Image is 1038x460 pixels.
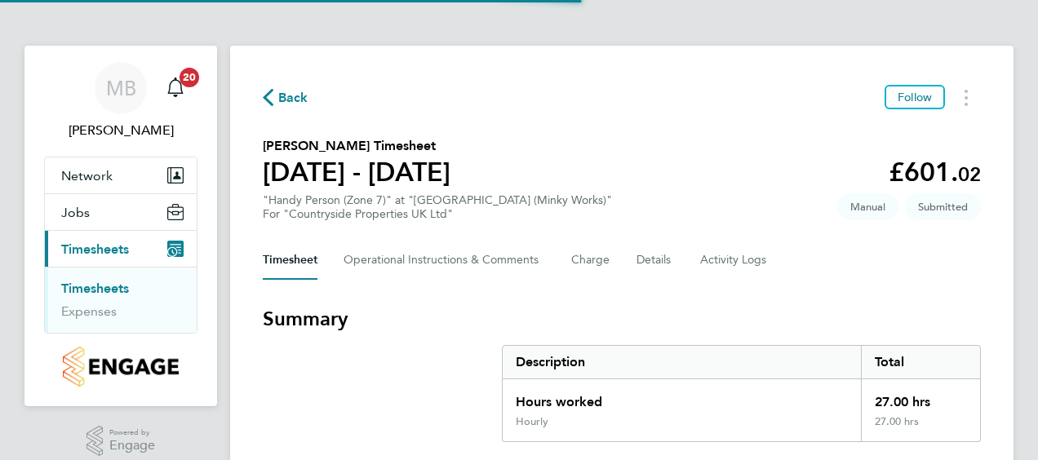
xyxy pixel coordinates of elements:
[45,194,197,230] button: Jobs
[951,85,981,110] button: Timesheets Menu
[24,46,217,406] nav: Main navigation
[344,241,545,280] button: Operational Instructions & Comments
[263,136,450,156] h2: [PERSON_NAME] Timesheet
[106,77,136,99] span: MB
[861,415,980,441] div: 27.00 hrs
[61,241,129,257] span: Timesheets
[263,241,317,280] button: Timesheet
[263,193,612,221] div: "Handy Person (Zone 7)" at "[GEOGRAPHIC_DATA] (Minky Works)"
[86,426,156,457] a: Powered byEngage
[637,241,674,280] button: Details
[44,62,197,140] a: MB[PERSON_NAME]
[263,306,981,332] h3: Summary
[44,121,197,140] span: Mark Bucknall
[516,415,548,428] div: Hourly
[180,68,199,87] span: 20
[571,241,610,280] button: Charge
[861,379,980,415] div: 27.00 hrs
[503,379,861,415] div: Hours worked
[502,345,981,442] div: Summary
[889,157,981,188] app-decimal: £601.
[700,241,769,280] button: Activity Logs
[263,156,450,188] h1: [DATE] - [DATE]
[45,267,197,333] div: Timesheets
[61,205,90,220] span: Jobs
[263,207,612,221] div: For "Countryside Properties UK Ltd"
[45,157,197,193] button: Network
[885,85,945,109] button: Follow
[61,168,113,184] span: Network
[61,281,129,296] a: Timesheets
[44,347,197,387] a: Go to home page
[278,88,308,108] span: Back
[837,193,898,220] span: This timesheet was manually created.
[861,346,980,378] div: Total
[503,346,861,378] div: Description
[263,87,308,108] button: Back
[109,439,155,453] span: Engage
[109,426,155,440] span: Powered by
[61,303,117,319] a: Expenses
[63,347,178,387] img: countryside-properties-logo-retina.png
[958,162,981,186] span: 02
[898,90,932,104] span: Follow
[159,62,192,114] a: 20
[45,231,197,267] button: Timesheets
[905,193,981,220] span: This timesheet is Submitted.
